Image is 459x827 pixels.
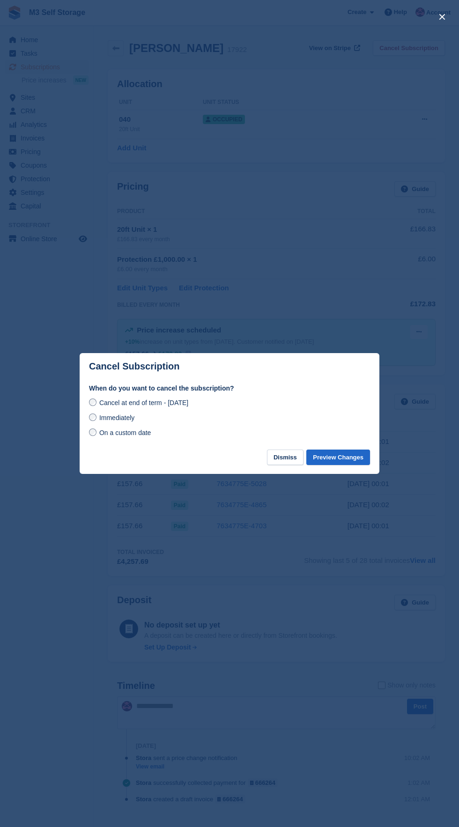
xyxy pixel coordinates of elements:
input: Cancel at end of term - [DATE] [89,399,96,406]
button: close [435,9,450,24]
label: When do you want to cancel the subscription? [89,384,370,393]
button: Dismiss [267,450,304,465]
span: Immediately [99,414,134,421]
button: Preview Changes [306,450,370,465]
input: On a custom date [89,428,96,436]
p: Cancel Subscription [89,361,179,372]
span: Cancel at end of term - [DATE] [99,399,188,406]
span: On a custom date [99,429,151,436]
input: Immediately [89,413,96,421]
